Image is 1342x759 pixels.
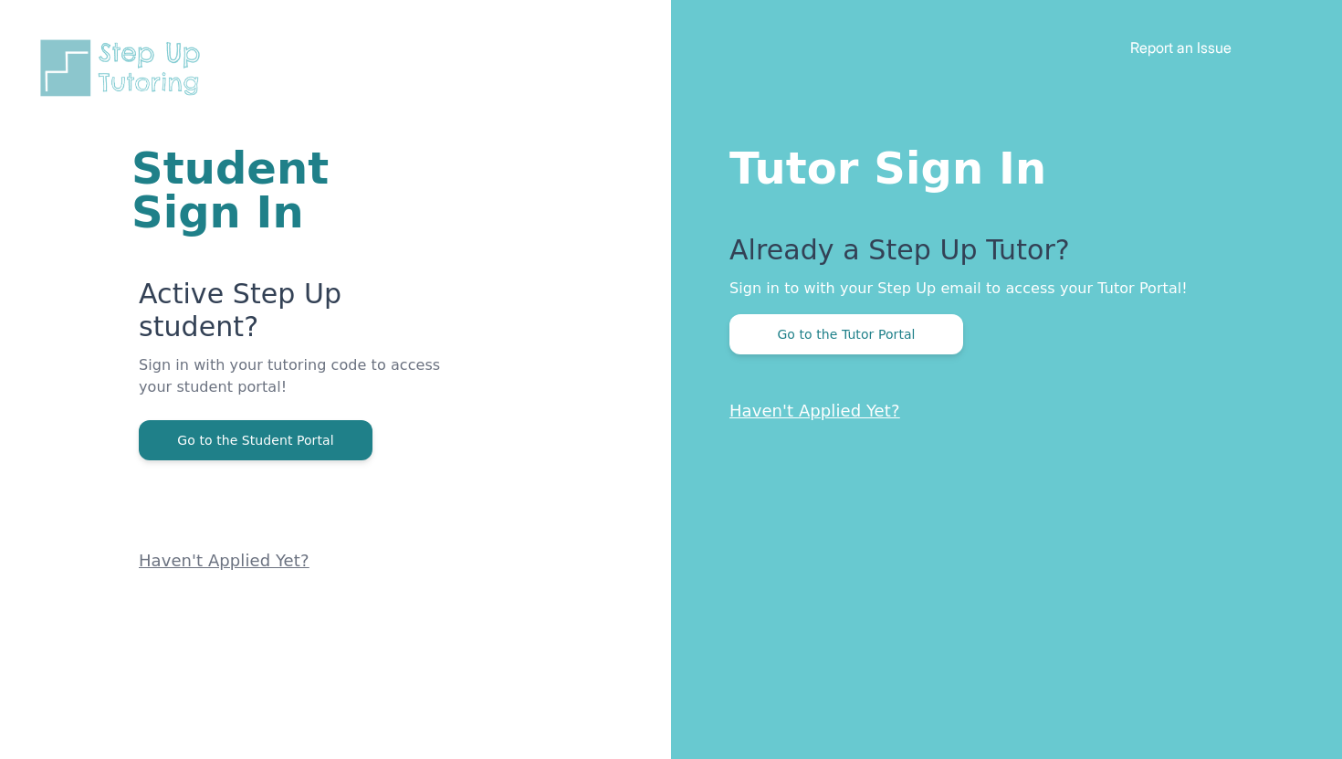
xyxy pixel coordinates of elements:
[729,278,1269,300] p: Sign in to with your Step Up email to access your Tutor Portal!
[729,234,1269,278] p: Already a Step Up Tutor?
[139,431,372,448] a: Go to the Student Portal
[729,139,1269,190] h1: Tutor Sign In
[139,551,309,570] a: Haven't Applied Yet?
[729,325,963,343] a: Go to the Tutor Portal
[139,278,452,354] p: Active Step Up student?
[139,354,452,420] p: Sign in with your tutoring code to access your student portal!
[1130,38,1232,57] a: Report an Issue
[139,420,372,460] button: Go to the Student Portal
[729,314,963,354] button: Go to the Tutor Portal
[729,401,900,420] a: Haven't Applied Yet?
[37,37,212,100] img: Step Up Tutoring horizontal logo
[131,146,452,234] h1: Student Sign In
